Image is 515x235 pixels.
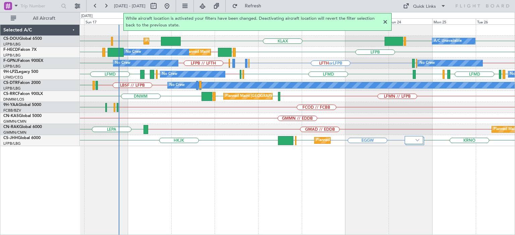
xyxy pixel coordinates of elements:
div: Quick Links [413,3,436,10]
a: LFPB/LBG [3,141,21,146]
span: CN-RAK [3,125,19,129]
a: CS-DOUGlobal 6500 [3,37,42,41]
a: LFMD/CEQ [3,75,23,80]
a: CS-RRCFalcon 900LX [3,92,43,96]
button: Quick Links [400,1,449,11]
a: DNMM/LOS [3,97,24,102]
div: No Crew [169,80,185,90]
a: F-HECDFalcon 7X [3,48,37,52]
a: LFPB/LBG [3,64,21,69]
a: GMMN/CMN [3,130,26,135]
div: Planned Maint [GEOGRAPHIC_DATA] ([GEOGRAPHIC_DATA]) [316,135,422,145]
span: 9H-LPZ [3,70,17,74]
div: A/C Unavailable [434,36,462,46]
span: While aircraft location is activated your filters have been changed. Deactivating aircraft locati... [126,15,381,28]
div: Planned Maint [GEOGRAPHIC_DATA] ([GEOGRAPHIC_DATA]) [225,91,331,101]
span: F-GPNJ [3,59,18,63]
div: Planned Maint [GEOGRAPHIC_DATA] ([GEOGRAPHIC_DATA]) [146,36,251,46]
a: LFPB/LBG [3,42,21,47]
span: CS-RRC [3,92,18,96]
span: [DATE] - [DATE] [114,3,146,9]
a: LFPB/LBG [3,53,21,58]
a: CN-KASGlobal 5000 [3,114,42,118]
a: F-GPNJFalcon 900EX [3,59,43,63]
img: arrow-gray.svg [415,139,419,141]
a: 9H-LPZLegacy 500 [3,70,38,74]
span: CS-JHH [3,136,18,140]
div: No Crew [126,47,141,57]
a: CS-DTRFalcon 2000 [3,81,41,85]
a: LFPB/LBG [3,86,21,91]
span: Refresh [239,4,267,8]
a: GMMN/CMN [3,119,26,124]
input: Trip Number [20,1,59,11]
a: FCBB/BZV [3,108,21,113]
span: CN-KAS [3,114,19,118]
a: CS-JHHGlobal 6000 [3,136,41,140]
span: CS-DOU [3,37,19,41]
div: No Crew [419,58,435,68]
a: CN-RAKGlobal 6000 [3,125,42,129]
div: No Crew [162,69,177,79]
a: 9H-YAAGlobal 5000 [3,103,41,107]
div: No Crew [115,58,130,68]
span: F-HECD [3,48,18,52]
span: CS-DTR [3,81,18,85]
button: Refresh [229,1,269,11]
span: 9H-YAA [3,103,18,107]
